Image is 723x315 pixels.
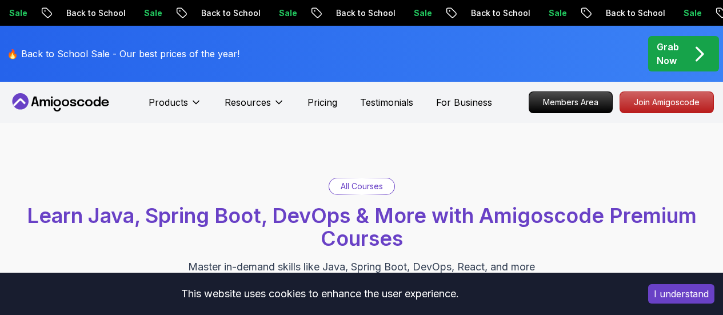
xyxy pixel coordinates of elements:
p: Back to School [52,7,130,19]
a: Pricing [307,95,337,109]
p: Products [149,95,188,109]
p: Sale [265,7,301,19]
button: Accept cookies [648,284,714,304]
p: Back to School [457,7,534,19]
a: Testimonials [360,95,413,109]
p: Sale [130,7,166,19]
p: Back to School [322,7,400,19]
p: Sale [534,7,571,19]
button: Resources [225,95,285,118]
div: This website uses cookies to enhance the user experience. [9,281,631,306]
p: Resources [225,95,271,109]
p: Join Amigoscode [620,92,713,113]
p: Back to School [592,7,669,19]
p: 🔥 Back to School Sale - Our best prices of the year! [7,47,239,61]
a: Members Area [529,91,613,113]
p: All Courses [341,181,383,192]
p: Back to School [187,7,265,19]
p: Members Area [529,92,612,113]
span: Learn Java, Spring Boot, DevOps & More with Amigoscode Premium Courses [27,203,697,251]
p: Master in-demand skills like Java, Spring Boot, DevOps, React, and more through hands-on, expert-... [170,259,554,307]
p: Sale [669,7,706,19]
p: Grab Now [657,40,679,67]
p: Sale [400,7,436,19]
a: For Business [436,95,492,109]
a: Join Amigoscode [620,91,714,113]
button: Products [149,95,202,118]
